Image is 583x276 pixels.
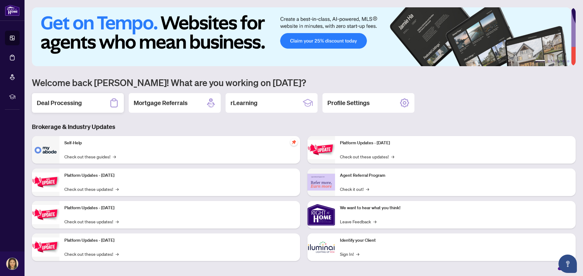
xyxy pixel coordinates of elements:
[32,172,59,192] img: Platform Updates - September 16, 2025
[340,140,571,146] p: Platform Updates - [DATE]
[340,218,376,225] a: Leave Feedback→
[340,186,369,192] a: Check it out!→
[552,60,555,62] button: 3
[356,251,359,257] span: →
[567,60,570,62] button: 6
[32,123,576,131] h3: Brokerage & Industry Updates
[558,255,577,273] button: Open asap
[562,60,565,62] button: 5
[373,218,376,225] span: →
[116,218,119,225] span: →
[64,218,119,225] a: Check out these updates!→
[134,99,188,107] h2: Mortgage Referrals
[64,172,295,179] p: Platform Updates - [DATE]
[340,251,359,257] a: Sign In!→
[366,186,369,192] span: →
[535,60,545,62] button: 1
[64,153,116,160] a: Check out these guides!→
[32,136,59,164] img: Self-Help
[231,99,257,107] h2: rLearning
[64,140,295,146] p: Self-Help
[307,201,335,229] img: We want to hear what you think!
[307,233,335,261] img: Identify your Client
[32,7,571,66] img: Slide 0
[307,174,335,191] img: Agent Referral Program
[557,60,560,62] button: 4
[116,251,119,257] span: →
[5,5,20,16] img: logo
[327,99,370,107] h2: Profile Settings
[32,77,576,88] h1: Welcome back [PERSON_NAME]! What are you working on [DATE]?
[37,99,82,107] h2: Deal Processing
[547,60,550,62] button: 2
[32,205,59,224] img: Platform Updates - July 21, 2025
[307,140,335,159] img: Platform Updates - June 23, 2025
[340,237,571,244] p: Identify your Client
[340,205,571,211] p: We want to hear what you think!
[64,251,119,257] a: Check out these updates!→
[113,153,116,160] span: →
[64,205,295,211] p: Platform Updates - [DATE]
[64,186,119,192] a: Check out these updates!→
[32,237,59,257] img: Platform Updates - July 8, 2025
[340,153,394,160] a: Check out these updates!→
[6,258,18,270] img: Profile Icon
[290,138,298,146] span: pushpin
[340,172,571,179] p: Agent Referral Program
[116,186,119,192] span: →
[391,153,394,160] span: →
[64,237,295,244] p: Platform Updates - [DATE]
